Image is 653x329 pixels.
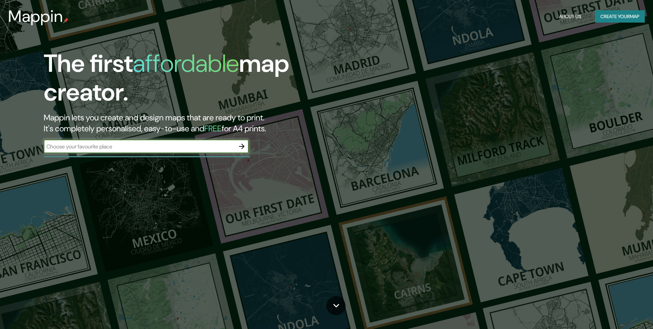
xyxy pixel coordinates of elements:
h1: The first map creator. [44,49,370,112]
button: Create yourmap [595,10,645,23]
input: Choose your favourite place [44,143,235,150]
h2: Mappin lets you create and design maps that are ready to print. It's completely personalised, eas... [44,112,370,134]
h3: Mappin [8,7,63,26]
img: mappin-pin [63,18,69,23]
button: About Us [556,10,584,23]
h1: affordable [133,48,239,79]
h5: FREE [204,123,222,134]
